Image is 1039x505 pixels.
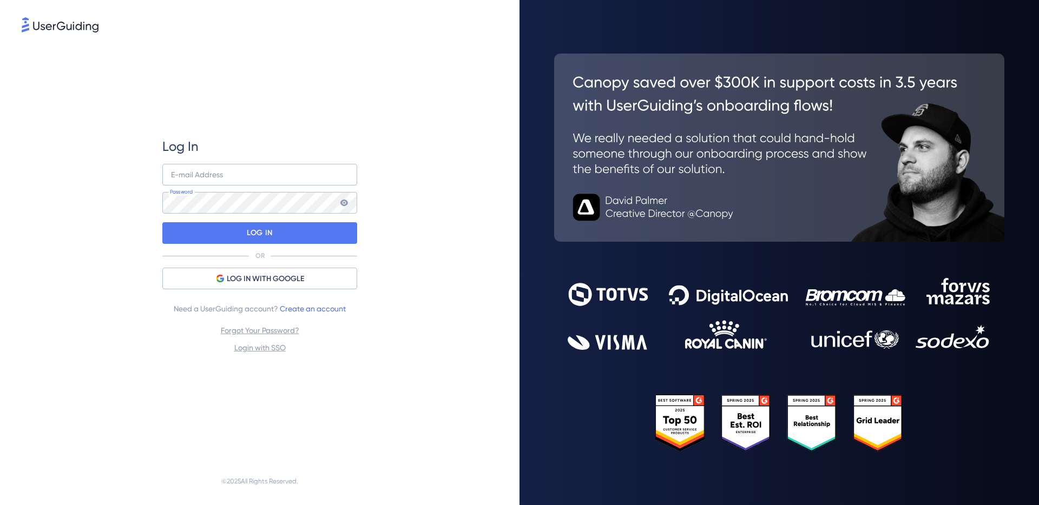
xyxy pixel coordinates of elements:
[568,278,991,350] img: 9302ce2ac39453076f5bc0f2f2ca889b.svg
[234,343,286,352] a: Login with SSO
[22,17,98,32] img: 8faab4ba6bc7696a72372aa768b0286c.svg
[227,273,304,285] span: LOG IN WITH GOOGLE
[655,395,903,451] img: 25303e33045975176eb484905ab012ff.svg
[247,224,272,242] p: LOG IN
[255,251,265,260] p: OR
[554,54,1004,242] img: 26c0aa7c25a843aed4baddd2b5e0fa68.svg
[162,138,199,155] span: Log In
[280,304,346,313] a: Create an account
[162,164,357,185] input: example@company.com
[221,326,299,335] a: Forgot Your Password?
[174,302,346,315] span: Need a UserGuiding account?
[221,475,298,488] span: © 2025 All Rights Reserved.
